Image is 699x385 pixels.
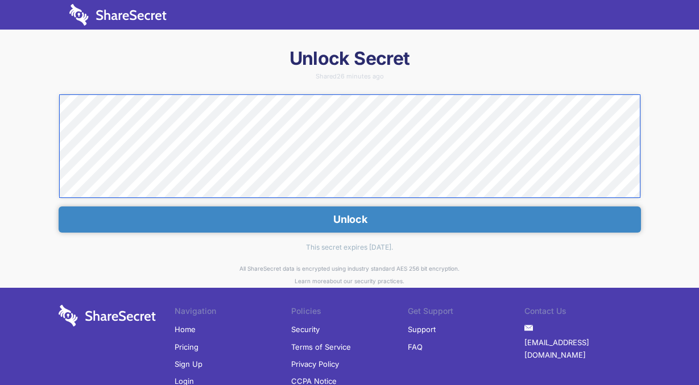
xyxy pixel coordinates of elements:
li: Contact Us [524,305,641,321]
li: Get Support [408,305,524,321]
a: FAQ [408,338,423,355]
div: All ShareSecret data is encrypted using industry standard AES 256 bit encryption. about our secur... [59,262,641,288]
a: Security [291,321,320,338]
a: Learn more [295,278,326,284]
iframe: Drift Widget Chat Controller [642,328,685,371]
img: logo-wordmark-white-trans-d4663122ce5f474addd5e946df7df03e33cb6a1c49d2221995e7729f52c070b2.svg [69,4,167,26]
li: Navigation [175,305,291,321]
a: [EMAIL_ADDRESS][DOMAIN_NAME] [524,334,641,364]
a: Sign Up [175,355,202,372]
li: Policies [291,305,408,321]
button: Unlock [59,206,641,233]
h1: Unlock Secret [59,47,641,71]
a: Pricing [175,338,198,355]
div: This secret expires [DATE]. [59,233,641,262]
a: Terms of Service [291,338,351,355]
div: Shared 26 minutes ago [59,73,641,80]
a: Support [408,321,436,338]
img: logo-wordmark-white-trans-d4663122ce5f474addd5e946df7df03e33cb6a1c49d2221995e7729f52c070b2.svg [59,305,156,326]
a: Privacy Policy [291,355,339,372]
a: Home [175,321,196,338]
